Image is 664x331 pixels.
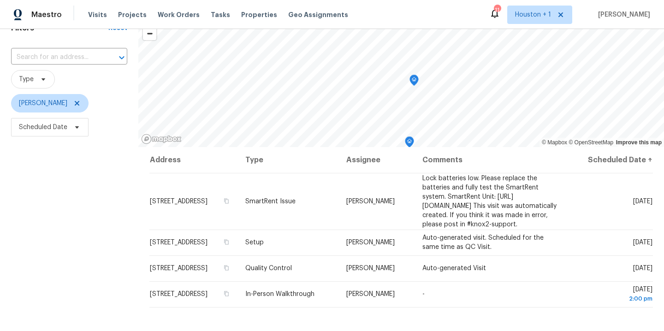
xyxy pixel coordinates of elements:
span: In-Person Walkthrough [245,291,314,297]
a: Improve this map [616,139,662,146]
span: Type [19,75,34,84]
span: Properties [241,10,277,19]
button: Copy Address [222,197,231,205]
span: [PERSON_NAME] [346,239,395,246]
span: [PERSON_NAME] [594,10,650,19]
span: [DATE] [573,286,652,303]
span: Maestro [31,10,62,19]
span: [DATE] [633,239,652,246]
span: Scheduled Date [19,123,67,132]
span: [STREET_ADDRESS] [150,265,207,272]
span: Work Orders [158,10,200,19]
span: [DATE] [633,265,652,272]
button: Zoom out [143,27,156,40]
span: [PERSON_NAME] [346,291,395,297]
span: Projects [118,10,147,19]
div: 2:00 pm [573,294,652,303]
span: SmartRent Issue [245,198,296,205]
span: Auto-generated Visit [422,265,486,272]
span: Geo Assignments [288,10,348,19]
th: Type [238,147,339,173]
th: Address [149,147,238,173]
span: Houston + 1 [515,10,551,19]
span: Setup [245,239,264,246]
button: Copy Address [222,238,231,246]
a: OpenStreetMap [569,139,613,146]
th: Comments [415,147,566,173]
span: [PERSON_NAME] [346,198,395,205]
button: Copy Address [222,264,231,272]
span: Auto-generated visit. Scheduled for the same time as QC Visit. [422,235,544,250]
span: [STREET_ADDRESS] [150,291,207,297]
span: Lock batteries low. Please replace the batteries and fully test the SmartRent system. SmartRent U... [422,175,557,228]
th: Assignee [339,147,415,173]
span: Quality Control [245,265,292,272]
span: [DATE] [633,198,652,205]
button: Open [115,51,128,64]
span: [STREET_ADDRESS] [150,198,207,205]
span: - [422,291,425,297]
span: Tasks [211,12,230,18]
input: Search for an address... [11,50,101,65]
span: Visits [88,10,107,19]
a: Mapbox [542,139,567,146]
div: Map marker [409,75,419,89]
span: [PERSON_NAME] [19,99,67,108]
th: Scheduled Date ↑ [566,147,653,173]
div: Map marker [405,136,414,151]
a: Mapbox homepage [141,134,182,144]
span: [STREET_ADDRESS] [150,239,207,246]
span: [PERSON_NAME] [346,265,395,272]
div: 11 [494,6,500,15]
button: Copy Address [222,290,231,298]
